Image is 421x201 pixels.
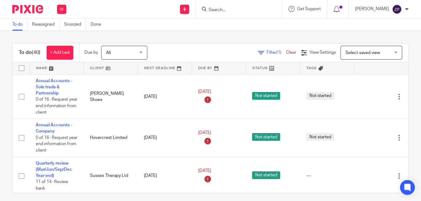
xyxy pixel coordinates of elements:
img: svg%3E [392,4,402,14]
td: [DATE] [138,74,192,119]
span: Select saved view [345,51,380,55]
td: [DATE] [138,119,192,157]
span: Not started [252,171,280,179]
a: To do [12,19,27,31]
a: Done [91,19,106,31]
span: Not started [306,92,334,100]
span: 0 of 16 · Request year end information from client [36,98,77,115]
span: Filter [267,50,286,55]
td: Sussex Therapy Ltd [84,157,138,195]
span: [DATE] [198,90,211,94]
span: [DATE] [198,169,211,173]
span: 11 of 14 · Review bank [36,180,68,191]
div: --- [306,173,348,179]
span: Not started [252,133,280,141]
span: [DATE] [198,131,211,135]
td: [DATE] [138,157,192,195]
span: (40) [32,50,40,55]
a: + Add task [47,46,73,60]
a: Reassigned [32,19,59,31]
span: 0 of 16 · Request year end information from client [36,136,77,153]
td: [PERSON_NAME] Shoes [84,74,138,119]
h1: To do [19,49,40,56]
span: All [106,51,111,55]
span: Not started [306,133,334,141]
img: Pixie [12,5,43,13]
input: Search [208,7,264,13]
span: View Settings [309,50,336,55]
a: Clear [286,50,296,55]
a: Quarterly review (Mar/Jun/Sep/Dec Year end) [36,161,72,178]
span: Not started [252,92,280,100]
span: Get Support [297,7,321,11]
a: Annual Accounts - Company [36,123,72,133]
span: Tags [306,66,317,70]
p: Due by [84,49,98,56]
a: Snoozed [64,19,86,31]
p: [PERSON_NAME] [355,6,389,12]
td: Hovercrest Limited [84,119,138,157]
a: Annual Accounts - Sole trade & Partnership [36,79,72,96]
span: (1) [276,50,281,55]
